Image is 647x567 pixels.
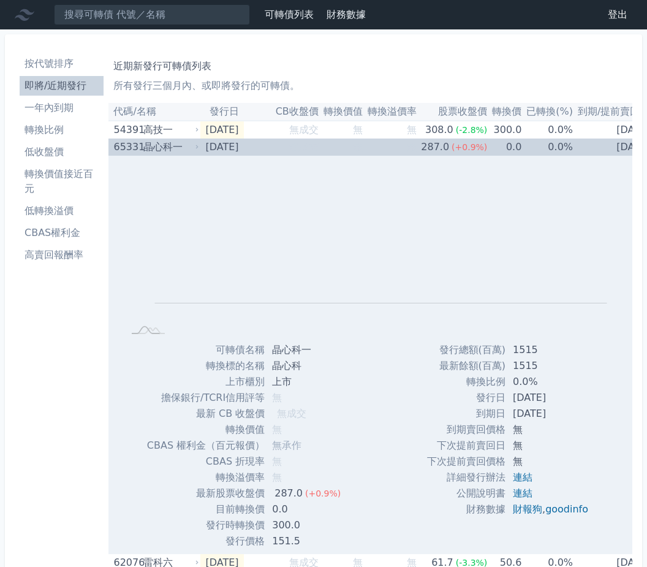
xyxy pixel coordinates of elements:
[427,485,505,501] td: 公開說明書
[427,358,505,374] td: 最新餘額(百萬)
[505,406,598,422] td: [DATE]
[353,141,363,153] span: 無
[487,139,521,156] td: 0.0
[54,4,250,25] input: 搜尋可轉債 代號／名稱
[427,342,505,358] td: 發行總額(百萬)
[505,422,598,438] td: 無
[20,54,104,74] a: 按代號排序
[147,501,265,517] td: 目前轉換價
[505,454,598,470] td: 無
[598,5,637,25] a: 登出
[113,59,627,74] h1: 近期新發行可轉債列表
[427,422,505,438] td: 到期賣回價格
[147,533,265,549] td: 發行價格
[147,374,265,390] td: 上市櫃別
[20,226,104,240] li: CBAS權利金
[272,455,282,467] span: 無
[20,142,104,162] a: 低收盤價
[319,103,363,121] th: 轉換價值
[265,533,350,549] td: 151.5
[427,374,505,390] td: 轉換比例
[200,103,243,121] th: 發行日
[513,503,542,515] a: 財報狗
[113,139,140,156] div: 65331
[513,471,532,483] a: 連結
[147,485,265,501] td: 最新股票收盤價
[521,139,573,156] td: 0.0%
[427,390,505,406] td: 發行日
[20,98,104,118] a: 一年內到期
[143,121,197,139] div: 高技一
[487,121,521,139] td: 300.0
[487,103,521,121] th: 轉換價
[505,501,598,517] td: ,
[277,408,306,419] span: 無成交
[265,342,350,358] td: 晶心科一
[272,392,282,403] span: 無
[423,121,456,139] div: 308.0
[20,145,104,159] li: 低收盤價
[143,139,197,156] div: 晶心科一
[147,342,265,358] td: 可轉債名稱
[327,9,366,20] a: 財務數據
[265,517,350,533] td: 300.0
[545,503,588,515] a: goodinfo
[147,517,265,533] td: 發行時轉換價
[427,501,505,517] td: 財務數據
[265,374,350,390] td: 上市
[20,123,104,137] li: 轉換比例
[147,358,265,374] td: 轉換標的名稱
[427,454,505,470] td: 下次提前賣回價格
[418,139,452,156] div: 287.0
[113,78,627,93] p: 所有發行三個月內、或即將發行的可轉債。
[147,454,265,470] td: CBAS 折現率
[200,121,243,139] td: [DATE]
[244,103,319,121] th: CB收盤價
[265,501,350,517] td: 0.0
[108,103,200,121] th: 代碼/名稱
[521,121,573,139] td: 0.0%
[147,438,265,454] td: CBAS 權利金（百元報價）
[20,167,104,196] li: 轉換價值接近百元
[505,390,598,406] td: [DATE]
[289,124,319,135] span: 無成交
[427,406,505,422] td: 到期日
[407,124,417,135] span: 無
[452,142,487,152] span: (+0.9%)
[143,175,607,321] g: Chart
[20,204,104,218] li: 低轉換溢價
[200,139,243,156] td: [DATE]
[513,487,532,499] a: 連結
[147,390,265,406] td: 擔保銀行/TCRI信用評等
[20,78,104,93] li: 即將/近期發行
[305,489,341,498] span: (+0.9%)
[20,223,104,243] a: CBAS權利金
[456,125,488,135] span: (-2.8%)
[289,141,319,153] span: 無成交
[272,485,305,501] div: 287.0
[272,440,301,451] span: 無承作
[147,470,265,485] td: 轉換溢價率
[147,406,265,422] td: 最新 CB 收盤價
[113,121,140,139] div: 54391
[407,141,417,153] span: 無
[505,342,598,358] td: 1515
[20,56,104,71] li: 按代號排序
[353,124,363,135] span: 無
[505,374,598,390] td: 0.0%
[20,101,104,115] li: 一年內到期
[272,471,282,483] span: 無
[417,103,488,121] th: 股票收盤價
[505,358,598,374] td: 1515
[20,76,104,96] a: 即將/近期發行
[521,103,573,121] th: 已轉換(%)
[20,201,104,221] a: 低轉換溢價
[147,422,265,438] td: 轉換價值
[363,103,417,121] th: 轉換溢價率
[20,120,104,140] a: 轉換比例
[272,424,282,435] span: 無
[265,358,350,374] td: 晶心科
[20,164,104,199] a: 轉換價值接近百元
[427,470,505,485] td: 詳細發行辦法
[505,438,598,454] td: 無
